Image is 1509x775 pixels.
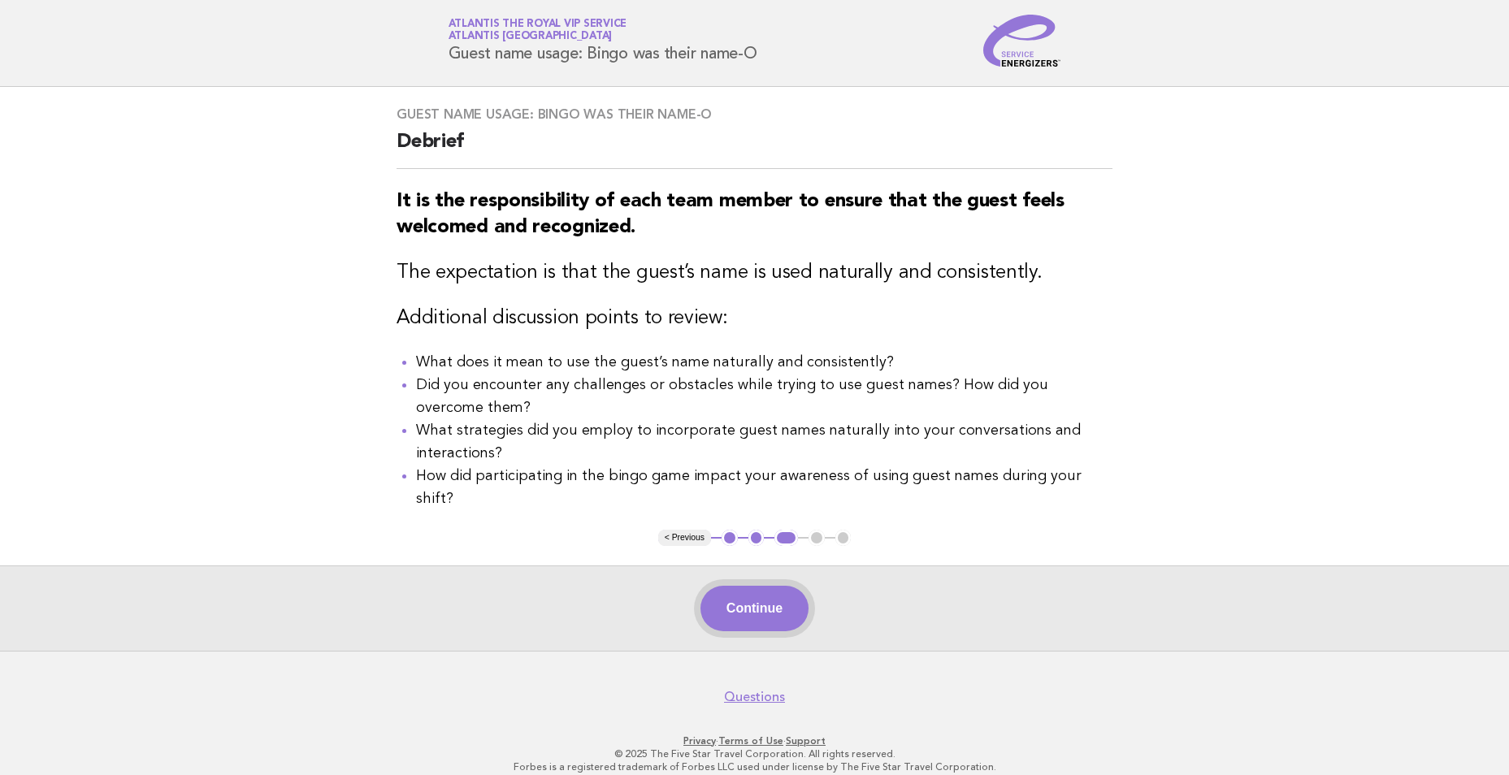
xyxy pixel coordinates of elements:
[416,374,1112,419] li: Did you encounter any challenges or obstacles while trying to use guest names? How did you overco...
[258,734,1252,747] p: · ·
[683,735,716,747] a: Privacy
[416,419,1112,465] li: What strategies did you employ to incorporate guest names naturally into your conversations and i...
[718,735,783,747] a: Terms of Use
[397,305,1112,331] h3: Additional discussion points to review:
[748,530,765,546] button: 2
[983,15,1061,67] img: Service Energizers
[397,260,1112,286] h3: The expectation is that the guest’s name is used naturally and consistently.
[449,32,613,42] span: Atlantis [GEOGRAPHIC_DATA]
[700,586,809,631] button: Continue
[786,735,826,747] a: Support
[724,689,785,705] a: Questions
[449,19,627,41] a: Atlantis the Royal VIP ServiceAtlantis [GEOGRAPHIC_DATA]
[722,530,738,546] button: 1
[258,760,1252,773] p: Forbes is a registered trademark of Forbes LLC used under license by The Five Star Travel Corpora...
[449,19,757,62] h1: Guest name usage: Bingo was their name-O
[397,192,1065,237] strong: It is the responsibility of each team member to ensure that the guest feels welcomed and recognized.
[658,530,711,546] button: < Previous
[774,530,798,546] button: 3
[416,351,1112,374] li: What does it mean to use the guest’s name naturally and consistently?
[397,106,1112,123] h3: Guest name usage: Bingo was their name-O
[416,465,1112,510] li: How did participating in the bingo game impact your awareness of using guest names during your sh...
[397,129,1112,169] h2: Debrief
[258,747,1252,760] p: © 2025 The Five Star Travel Corporation. All rights reserved.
